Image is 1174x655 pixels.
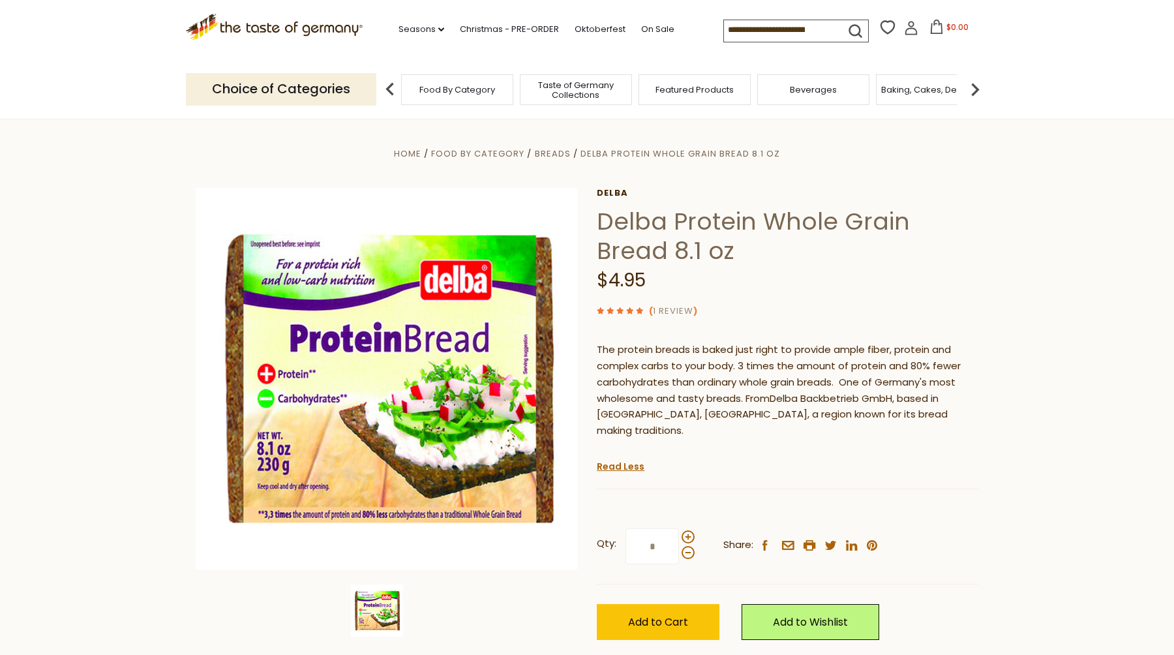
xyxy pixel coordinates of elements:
[742,604,879,640] a: Add to Wishlist
[625,528,679,564] input: Qty:
[881,85,982,95] a: Baking, Cakes, Desserts
[790,85,837,95] a: Beverages
[649,305,697,317] span: ( )
[962,76,988,102] img: next arrow
[196,188,577,570] img: Delba Protein Whole Grain Bread 8.1 oz
[597,391,948,438] span: Delba Backbetrieb GmbH, based in [GEOGRAPHIC_DATA], [GEOGRAPHIC_DATA], a region known for its bre...
[921,20,976,39] button: $0.00
[597,604,719,640] button: Add to Cart
[431,147,524,160] a: Food By Category
[597,207,978,266] h1: Delba Protein Whole Grain Bread 8.1 oz
[524,80,628,100] a: Taste of Germany Collections
[946,22,969,33] span: $0.00
[597,267,646,293] span: $4.95
[597,460,644,473] a: Read Less
[186,73,376,105] p: Choice of Categories
[419,85,495,95] a: Food By Category
[399,22,444,37] a: Seasons
[460,22,559,37] a: Christmas - PRE-ORDER
[535,147,571,160] a: Breads
[597,342,978,440] p: The protein breads is baked just right to provide ample fiber, protein and complex carbs to your ...
[723,537,753,553] span: Share:
[575,22,625,37] a: Oktoberfest
[641,22,674,37] a: On Sale
[394,147,421,160] a: Home
[580,147,780,160] a: Delba Protein Whole Grain Bread 8.1 oz
[597,536,616,552] strong: Qty:
[351,585,403,637] img: Delba Protein Whole Grain Bread 8.1 oz
[655,85,734,95] a: Featured Products
[597,188,978,198] a: Delba
[377,76,403,102] img: previous arrow
[653,305,693,318] a: 1 Review
[628,615,688,630] span: Add to Cart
